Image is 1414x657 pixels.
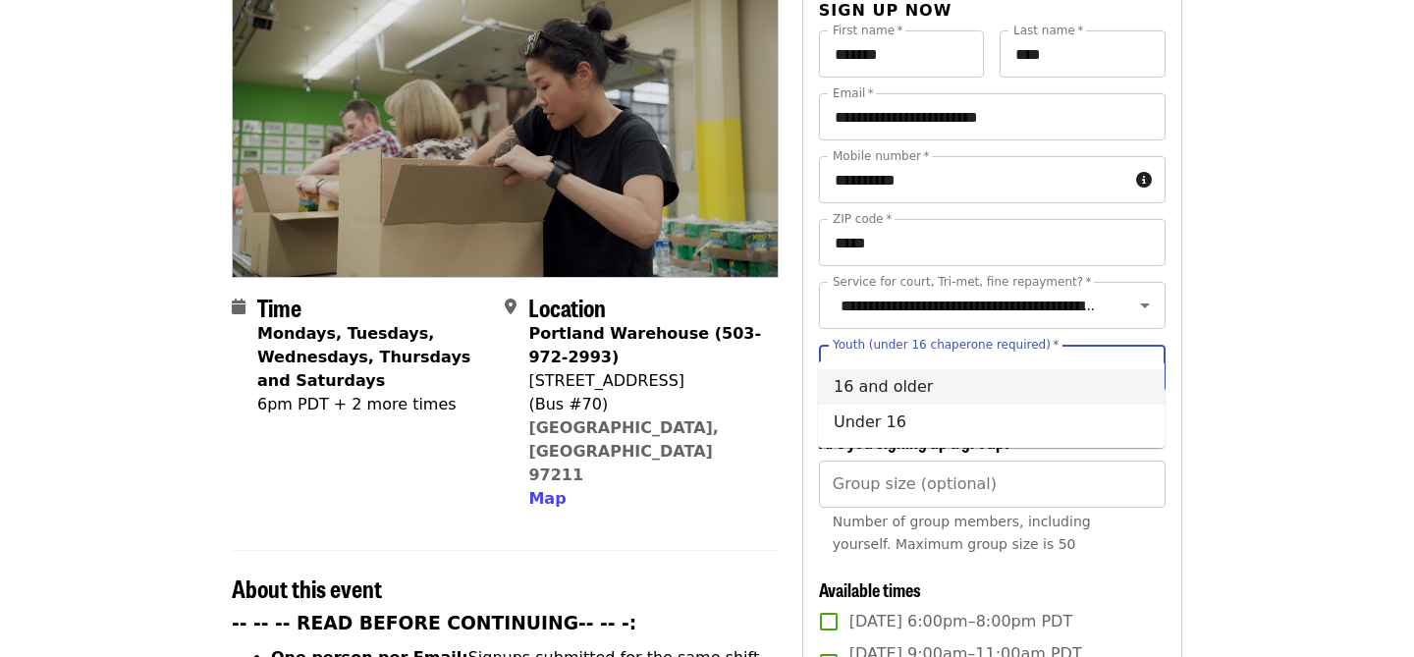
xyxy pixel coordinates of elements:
[833,276,1092,288] label: Service for court, Tri-met, fine repayment?
[528,393,762,416] div: (Bus #70)
[833,213,892,225] label: ZIP code
[528,489,566,508] span: Map
[819,156,1128,203] input: Mobile number
[833,150,929,162] label: Mobile number
[819,219,1166,266] input: ZIP code
[819,461,1166,508] input: [object Object]
[528,487,566,511] button: Map
[257,290,301,324] span: Time
[232,298,245,316] i: calendar icon
[257,324,470,390] strong: Mondays, Tuesdays, Wednesdays, Thursdays and Saturdays
[818,405,1165,440] li: Under 16
[849,610,1072,633] span: [DATE] 6:00pm–8:00pm PDT
[528,418,719,484] a: [GEOGRAPHIC_DATA], [GEOGRAPHIC_DATA] 97211
[528,290,606,324] span: Location
[818,369,1165,405] li: 16 and older
[1000,30,1166,78] input: Last name
[528,369,762,393] div: [STREET_ADDRESS]
[528,324,761,366] strong: Portland Warehouse (503-972-2993)
[232,613,636,633] strong: -- -- -- READ BEFORE CONTINUING-- -- -:
[1106,355,1133,382] button: Clear
[819,93,1166,140] input: Email
[1131,292,1159,319] button: Open
[819,576,921,602] span: Available times
[1131,355,1159,382] button: Close
[257,393,489,416] div: 6pm PDT + 2 more times
[833,87,874,99] label: Email
[819,30,985,78] input: First name
[819,1,952,20] span: Sign up now
[1013,25,1083,36] label: Last name
[833,25,903,36] label: First name
[833,339,1059,351] label: Youth (under 16 chaperone required)
[1136,171,1152,190] i: circle-info icon
[505,298,517,316] i: map-marker-alt icon
[833,514,1091,552] span: Number of group members, including yourself. Maximum group size is 50
[232,571,382,605] span: About this event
